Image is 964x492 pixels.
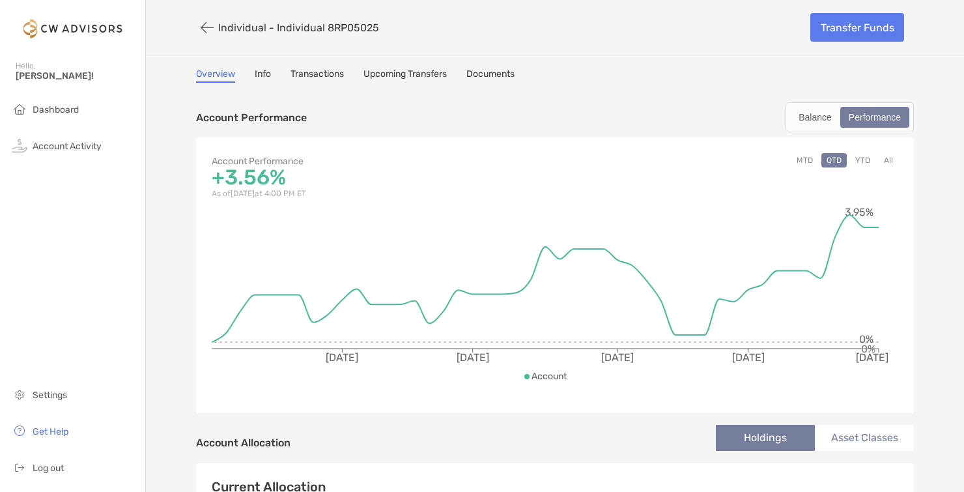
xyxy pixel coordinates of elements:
li: Holdings [716,425,815,451]
tspan: 3.95% [845,206,873,218]
img: settings icon [12,386,27,402]
li: Asset Classes [815,425,914,451]
p: Account Performance [196,109,307,126]
tspan: [DATE] [326,351,358,364]
span: Account Activity [33,141,102,152]
div: segmented control [786,102,914,132]
tspan: [DATE] [601,351,634,364]
a: Upcoming Transfers [363,68,447,83]
span: Settings [33,390,67,401]
button: All [879,153,898,167]
a: Transactions [291,68,344,83]
span: Dashboard [33,104,79,115]
span: Get Help [33,426,68,437]
div: Balance [791,108,839,126]
tspan: [DATE] [457,351,489,364]
tspan: [DATE] [732,351,765,364]
span: Log out [33,463,64,474]
a: Info [255,68,271,83]
a: Overview [196,68,235,83]
p: As of [DATE] at 4:00 PM ET [212,186,555,202]
img: logout icon [12,459,27,475]
p: Individual - Individual 8RP05025 [218,22,379,34]
img: household icon [12,101,27,117]
p: Account [532,368,567,384]
a: Transfer Funds [810,13,904,42]
button: QTD [821,153,847,167]
span: [PERSON_NAME]! [16,70,137,81]
img: Zoe Logo [16,5,130,52]
h4: Account Allocation [196,437,291,449]
p: Account Performance [212,153,555,169]
tspan: [DATE] [856,351,888,364]
tspan: 0% [859,333,873,345]
img: get-help icon [12,423,27,439]
a: Documents [466,68,515,83]
div: Performance [842,108,908,126]
button: YTD [850,153,875,167]
tspan: 0% [861,343,875,355]
p: +3.56% [212,169,555,186]
button: MTD [791,153,818,167]
img: activity icon [12,137,27,153]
